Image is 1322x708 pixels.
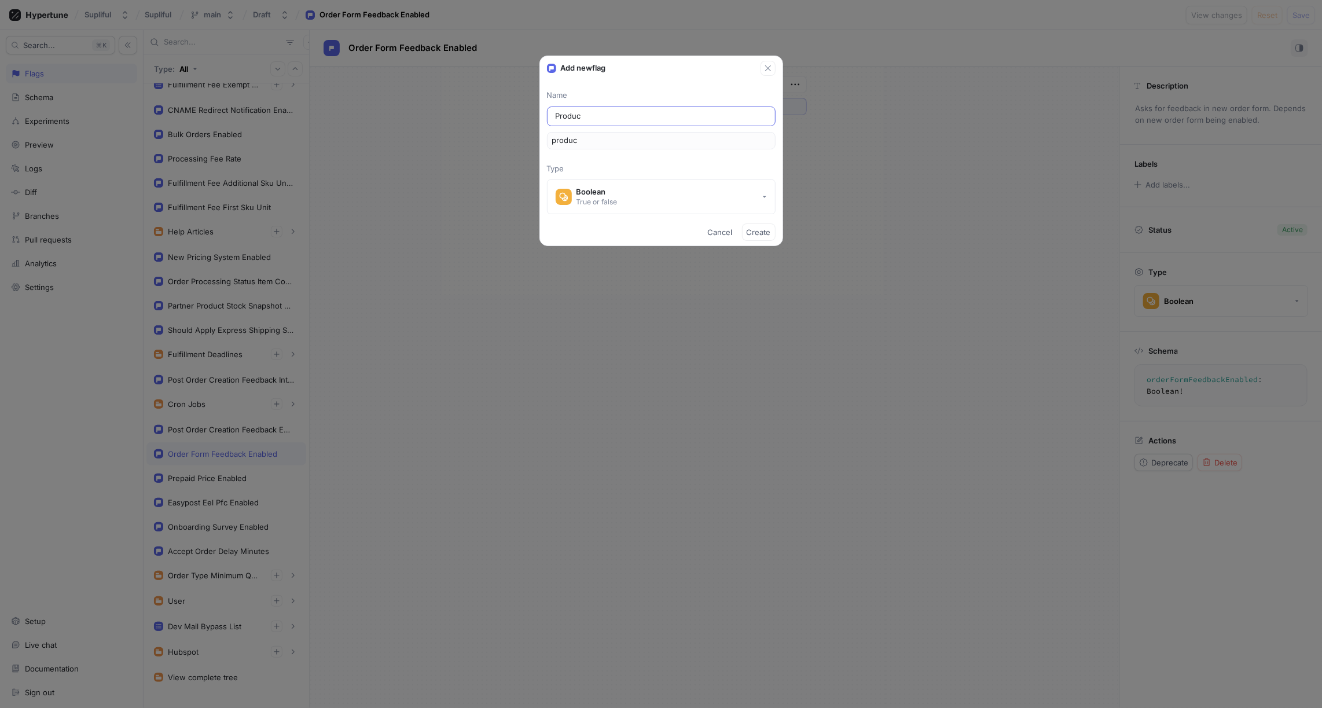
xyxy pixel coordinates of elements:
[547,163,776,175] p: Type
[547,179,776,214] button: BooleanTrue or false
[547,90,776,101] p: Name
[708,229,733,236] span: Cancel
[576,187,618,197] div: Boolean
[703,223,737,241] button: Cancel
[576,197,618,207] div: True or false
[742,223,776,241] button: Create
[556,111,767,122] input: Enter a name for this flag
[561,63,606,74] p: Add new flag
[747,229,771,236] span: Create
